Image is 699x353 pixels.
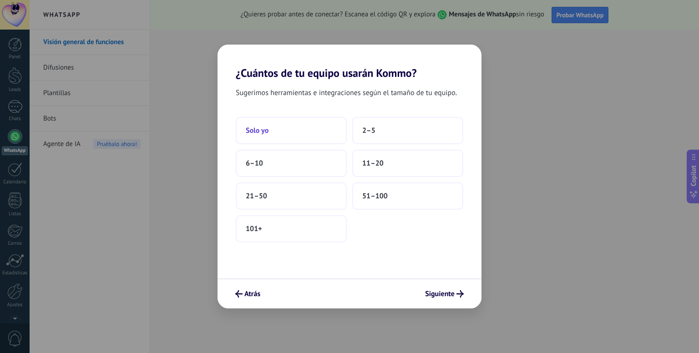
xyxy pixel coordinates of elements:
[236,150,347,177] button: 6–10
[352,117,463,144] button: 2–5
[218,45,481,80] h2: ¿Cuántos de tu equipo usarán Kommo?
[246,126,268,135] span: Solo yo
[246,192,267,201] span: 21–50
[231,286,264,302] button: Atrás
[244,291,260,297] span: Atrás
[362,126,375,135] span: 2–5
[236,215,347,242] button: 101+
[362,159,384,168] span: 11–20
[236,182,347,210] button: 21–50
[236,117,347,144] button: Solo yo
[246,159,263,168] span: 6–10
[362,192,388,201] span: 51–100
[425,291,455,297] span: Siguiente
[352,150,463,177] button: 11–20
[352,182,463,210] button: 51–100
[246,224,262,233] span: 101+
[421,286,468,302] button: Siguiente
[236,87,457,99] span: Sugerimos herramientas e integraciones según el tamaño de tu equipo.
